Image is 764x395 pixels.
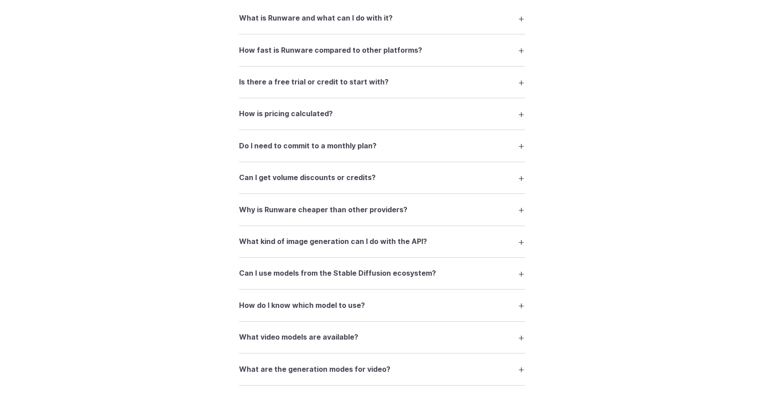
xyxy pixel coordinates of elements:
[239,105,525,122] summary: How is pricing calculated?
[239,172,376,184] h3: Can I get volume discounts or credits?
[239,74,525,91] summary: Is there a free trial or credit to start with?
[239,13,393,24] h3: What is Runware and what can I do with it?
[239,361,525,378] summary: What are the generation modes for video?
[239,268,436,279] h3: Can I use models from the Stable Diffusion ecosystem?
[239,42,525,59] summary: How fast is Runware compared to other platforms?
[239,140,377,152] h3: Do I need to commit to a monthly plan?
[239,332,358,343] h3: What video models are available?
[239,364,390,375] h3: What are the generation modes for video?
[239,329,525,346] summary: What video models are available?
[239,76,389,88] h3: Is there a free trial or credit to start with?
[239,169,525,186] summary: Can I get volume discounts or credits?
[239,137,525,154] summary: Do I need to commit to a monthly plan?
[239,45,422,56] h3: How fast is Runware compared to other platforms?
[239,233,525,250] summary: What kind of image generation can I do with the API?
[239,236,427,248] h3: What kind of image generation can I do with the API?
[239,10,525,27] summary: What is Runware and what can I do with it?
[239,265,525,282] summary: Can I use models from the Stable Diffusion ecosystem?
[239,108,333,120] h3: How is pricing calculated?
[239,201,525,218] summary: Why is Runware cheaper than other providers?
[239,204,407,216] h3: Why is Runware cheaper than other providers?
[239,297,525,314] summary: How do I know which model to use?
[239,300,365,311] h3: How do I know which model to use?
